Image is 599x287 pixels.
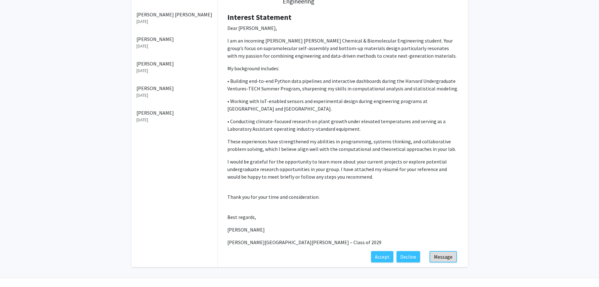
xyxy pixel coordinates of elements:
[227,238,458,246] p: [PERSON_NAME][GEOGRAPHIC_DATA][PERSON_NAME] – Class of 2029
[136,67,213,74] p: [DATE]
[371,251,393,262] button: Accept
[227,65,458,72] p: My background includes:
[227,37,458,60] p: I am an incoming [PERSON_NAME] [PERSON_NAME] Chemical & Biomolecular Engineering student. Your gr...
[227,118,458,133] p: • Conducting climate-focused research on plant growth under elevated temperatures and serving as ...
[5,259,27,282] iframe: Chat
[227,158,458,181] p: I would be grateful for the opportunity to learn more about your current projects or explore pote...
[227,138,458,153] p: These experiences have strengthened my abilities in programming, systems thinking, and collaborat...
[227,24,458,32] p: Dear [PERSON_NAME],
[136,35,213,43] p: [PERSON_NAME]
[136,84,213,92] p: [PERSON_NAME]
[136,18,213,25] p: [DATE]
[136,109,213,117] p: [PERSON_NAME]
[227,97,458,112] p: • Working with IoT-enabled sensors and experimental design during engineering programs at [GEOGRA...
[227,193,458,201] p: Thank you for your time and consideration.
[397,251,420,262] button: Decline
[136,117,213,123] p: [DATE]
[136,60,213,67] p: [PERSON_NAME]
[227,226,458,233] p: [PERSON_NAME]
[136,92,213,99] p: [DATE]
[136,43,213,49] p: [DATE]
[227,77,458,92] p: • Building end-to-end Python data pipelines and interactive dashboards during the Harvard Undergr...
[430,251,457,262] button: Message
[227,213,458,221] p: Best regards,
[136,11,213,18] p: [PERSON_NAME] [PERSON_NAME]
[227,12,291,22] b: Interest Statement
